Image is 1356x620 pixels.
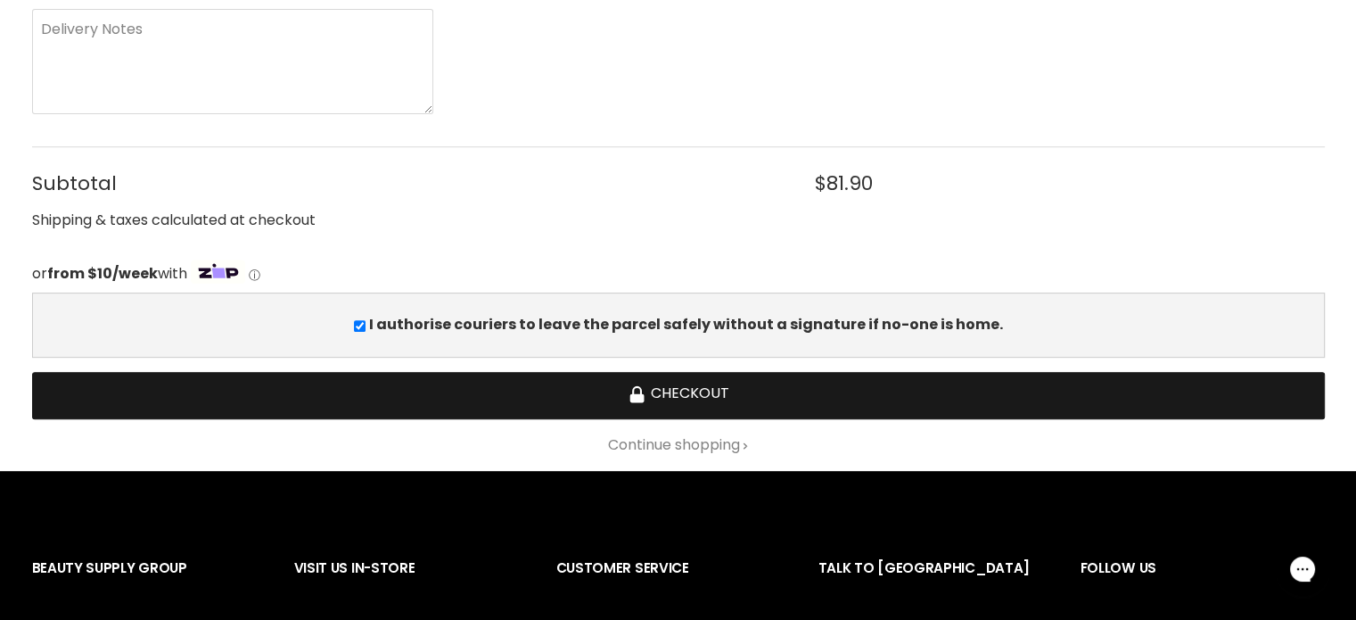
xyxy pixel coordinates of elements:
[191,260,246,285] img: Zip Logo
[294,546,521,620] h2: Visit Us In-Store
[1267,536,1338,602] iframe: Gorgias live chat messenger
[32,372,1325,419] button: Checkout
[815,172,873,194] span: $81.90
[1081,546,1325,620] h2: Follow us
[818,546,1045,620] h2: Talk to [GEOGRAPHIC_DATA]
[556,546,783,620] h2: Customer Service
[32,546,259,620] h2: Beauty Supply Group
[369,314,1003,335] b: I authorise couriers to leave the parcel safely without a signature if no-one is home.
[32,263,187,284] span: or with
[32,172,777,194] span: Subtotal
[32,437,1325,453] a: Continue shopping
[47,263,158,284] strong: from $10/week
[32,210,1325,232] div: Shipping & taxes calculated at checkout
